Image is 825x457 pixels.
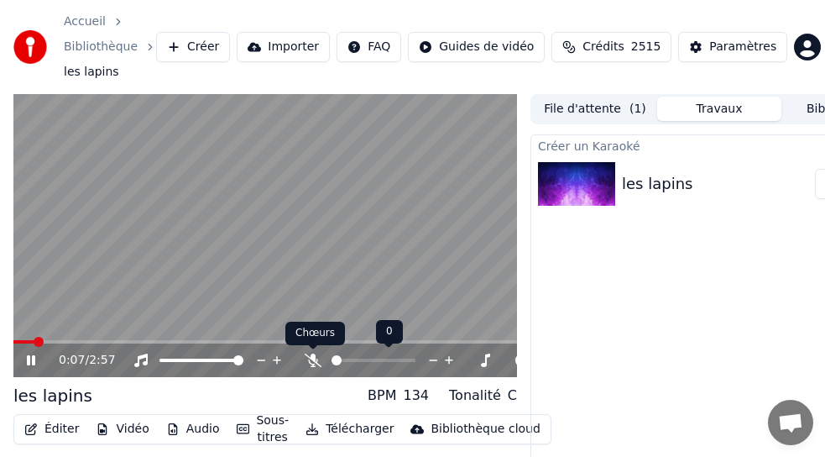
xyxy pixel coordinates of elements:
div: 134 [403,386,429,406]
button: Travaux [657,97,781,121]
div: Chœurs [285,322,345,345]
div: les lapins [13,384,92,407]
span: Crédits [582,39,624,55]
span: 2515 [631,39,661,55]
button: Éditer [18,418,86,441]
span: 2:57 [89,352,115,369]
button: Créer [156,32,230,62]
div: BPM [368,386,396,406]
span: ( 1 ) [629,101,646,118]
a: Ouvrir le chat [768,400,813,445]
button: FAQ [337,32,401,62]
button: Vidéo [89,418,155,441]
a: Accueil [64,13,106,30]
div: Bibliothèque cloud [431,421,540,438]
button: Sous-titres [230,409,296,449]
button: Télécharger [299,418,400,441]
img: youka [13,30,47,64]
div: Paramètres [709,39,776,55]
span: 0:07 [59,352,85,369]
div: Tonalité [449,386,501,406]
div: C [508,386,517,406]
button: File d'attente [533,97,657,121]
button: Audio [159,418,227,441]
button: Guides de vidéo [408,32,545,62]
a: Bibliothèque [64,39,138,55]
div: 0 [376,320,403,344]
div: / [59,352,99,369]
button: Importer [237,32,330,62]
nav: breadcrumb [64,13,156,81]
div: les lapins [622,172,692,196]
button: Crédits2515 [551,32,671,62]
span: les lapins [64,64,119,81]
button: Paramètres [678,32,787,62]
